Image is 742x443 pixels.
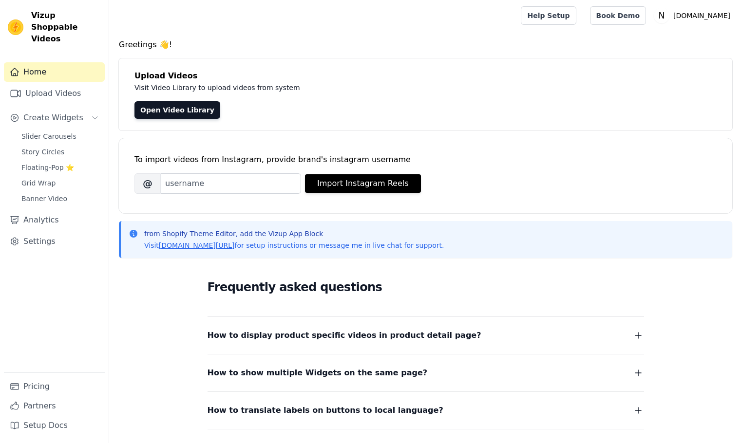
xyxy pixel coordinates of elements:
a: Book Demo [590,6,646,25]
span: Vizup Shoppable Videos [31,10,101,45]
a: Story Circles [16,145,105,159]
span: How to show multiple Widgets on the same page? [208,366,428,380]
h4: Upload Videos [134,70,717,82]
h4: Greetings 👋! [119,39,732,51]
a: Slider Carousels [16,129,105,143]
button: N [DOMAIN_NAME] [654,7,734,24]
span: Create Widgets [23,112,83,124]
a: Settings [4,232,105,251]
a: Analytics [4,210,105,230]
input: username [161,173,301,194]
button: How to display product specific videos in product detail page? [208,329,644,342]
p: Visit Video Library to upload videos from system [134,82,571,93]
span: Slider Carousels [21,131,76,141]
h2: Frequently asked questions [208,277,644,297]
a: Upload Videos [4,84,105,103]
a: Grid Wrap [16,176,105,190]
span: @ [134,173,161,194]
span: Floating-Pop ⭐ [21,163,74,172]
a: Partners [4,396,105,416]
button: Create Widgets [4,108,105,128]
a: [DOMAIN_NAME][URL] [159,241,235,249]
button: How to translate labels on buttons to local language? [208,404,644,417]
a: Pricing [4,377,105,396]
a: Open Video Library [134,101,220,119]
button: Import Instagram Reels [305,174,421,193]
img: Vizup [8,19,23,35]
span: Banner Video [21,194,67,203]
p: from Shopify Theme Editor, add the Vizup App Block [144,229,444,239]
span: Story Circles [21,147,64,157]
a: Floating-Pop ⭐ [16,161,105,174]
a: Setup Docs [4,416,105,435]
p: [DOMAIN_NAME] [669,7,734,24]
span: How to translate labels on buttons to local language? [208,404,443,417]
a: Home [4,62,105,82]
div: To import videos from Instagram, provide brand's instagram username [134,154,717,166]
a: Help Setup [521,6,576,25]
button: How to show multiple Widgets on the same page? [208,366,644,380]
a: Banner Video [16,192,105,205]
span: Grid Wrap [21,178,56,188]
p: Visit for setup instructions or message me in live chat for support. [144,240,444,250]
span: How to display product specific videos in product detail page? [208,329,481,342]
text: N [659,11,665,20]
